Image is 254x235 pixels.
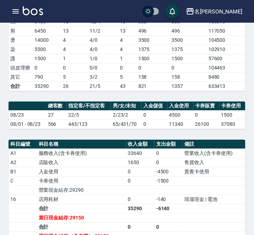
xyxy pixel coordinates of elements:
table: a dense table [9,102,245,129]
td: 566 [46,120,67,129]
td: A2 [9,158,37,167]
td: 0 [61,63,88,72]
th: 科目名稱 [37,140,126,149]
td: 13 [118,26,137,35]
td: 35290 [33,82,61,91]
td: 11340 [168,120,194,129]
td: 0 [154,149,183,158]
td: 0 [137,63,170,72]
th: 支出金額 [154,140,183,149]
td: 合計 [37,204,126,213]
td: 35290 [126,204,154,213]
td: 633413 [207,82,249,91]
td: 14000 [33,35,61,45]
td: 0 [126,177,154,186]
td: 店用耗材 [37,195,126,204]
td: 65/431/70 [111,120,142,129]
td: 合計 [37,223,126,232]
td: 1 [118,54,137,63]
th: 男/女/未知 [111,102,142,111]
td: 4 [118,35,137,45]
td: 26 [61,82,88,91]
td: 158 [170,72,207,82]
td: 33640 [126,149,154,158]
td: -6140 [154,204,183,213]
td: 1375 [137,45,170,54]
td: 08/01 - 08/23 [9,120,46,129]
button: save [165,4,180,18]
td: 21/5 [88,82,118,91]
td: 頭皮理療 [9,63,33,72]
td: 1 / 0 [88,54,118,63]
td: 11 / 2 [88,26,118,35]
td: 0 [194,111,219,120]
td: 0 [126,223,154,232]
th: 卡券販賣 [194,102,219,111]
td: 4 / 0 [88,35,118,45]
td: 0 [33,63,61,72]
td: 護 [9,54,33,63]
td: 16 [9,195,37,204]
td: 1500 [170,54,207,63]
td: 443/123 [67,120,111,129]
td: 合計 [9,82,33,91]
img: Logo [23,6,43,15]
td: 營業收入(含卡券使用) [183,149,245,158]
td: 現場現金 | 電池 [183,195,245,204]
td: -140 [154,195,183,204]
td: 1500 [219,111,245,120]
td: 3500 [137,35,170,45]
td: 0 [154,223,183,232]
td: 2/23/2 [111,111,142,120]
td: A1 [9,149,37,158]
td: 0 [126,195,154,204]
td: 0 [170,63,207,72]
td: 1357 [170,82,207,91]
td: 27 [46,111,67,120]
th: 備註 [183,140,245,149]
button: 名[PERSON_NAME] [183,4,245,19]
th: 卡券使用 [219,102,245,111]
td: 5 [118,72,137,82]
td: 08/23 [9,111,46,120]
th: 入金儲值 [142,102,168,111]
td: 57600 [207,54,249,63]
td: 燙 [9,35,33,45]
td: 6450 [33,26,61,35]
td: 貴賓卡使用 [183,167,245,177]
td: 496 [170,26,207,35]
td: 8480 [207,72,249,82]
div: 名[PERSON_NAME] [195,7,243,16]
td: 卡券使用 [37,177,126,186]
td: 0 / 0 [88,63,118,72]
td: C [9,177,37,186]
td: 染 [9,45,33,54]
th: 科目編號 [9,140,37,149]
td: 4 [118,45,137,54]
td: 104500 [207,35,249,45]
td: 4500 [168,111,194,120]
td: 117050 [207,26,249,35]
td: 0 [154,158,183,167]
th: 入金使用 [168,102,194,111]
td: 店販收入 [37,158,126,167]
td: 3 / 2 [88,72,118,82]
th: 指定客/不指定客 [67,102,111,111]
td: 營業現金結存:29290 [37,186,126,195]
td: 4 [61,45,88,54]
td: 1375 [170,45,207,54]
td: 4 [61,35,88,45]
td: 496 [137,26,170,35]
td: -1500 [154,177,183,186]
td: 0 [118,63,137,72]
td: 1650 [126,158,154,167]
td: 3500 [170,35,207,45]
td: 104463 [207,63,249,72]
td: 26100 [194,120,219,129]
td: 5500 [33,45,61,54]
td: 22/5 [67,111,111,120]
th: 總客數 [46,102,67,111]
td: 102910 [207,45,249,54]
td: 0 [126,167,154,177]
td: 售貨收入 [183,158,245,167]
